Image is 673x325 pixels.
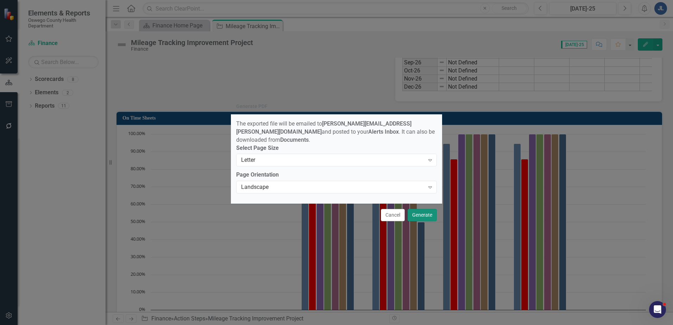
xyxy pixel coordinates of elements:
strong: [PERSON_NAME][EMAIL_ADDRESS][PERSON_NAME][DOMAIN_NAME] [236,120,411,135]
button: Generate [408,209,437,221]
div: Generate PDF [236,104,268,109]
strong: Alerts Inbox [368,128,399,135]
div: Letter [241,156,424,164]
label: Select Page Size [236,144,437,152]
iframe: Intercom live chat [649,301,666,318]
span: The exported file will be emailed to and posted to your . It can also be downloaded from . [236,120,435,143]
button: Cancel [381,209,405,221]
div: Landscape [241,183,424,191]
strong: Documents [280,136,309,143]
label: Page Orientation [236,171,437,179]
